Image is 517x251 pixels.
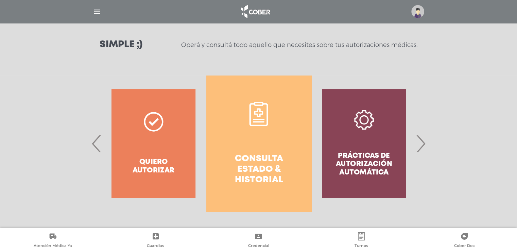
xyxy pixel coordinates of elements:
p: Operá y consultá todo aquello que necesites sobre tus autorizaciones médicas. [181,41,417,49]
h3: Simple ;) [100,40,142,50]
a: Guardias [104,232,207,250]
h4: Consulta estado & historial [219,154,299,186]
span: Cober Doc [454,243,475,249]
span: Next [414,125,427,162]
img: profile-placeholder.svg [411,5,424,18]
span: Previous [90,125,103,162]
a: Atención Médica Ya [1,232,104,250]
a: Credencial [207,232,310,250]
a: Cober Doc [413,232,516,250]
span: Turnos [355,243,368,249]
a: Consulta estado & historial [206,76,311,212]
a: Turnos [310,232,413,250]
img: logo_cober_home-white.png [237,3,273,20]
span: Atención Médica Ya [34,243,72,249]
img: Cober_menu-lines-white.svg [93,7,101,16]
span: Guardias [147,243,164,249]
span: Credencial [248,243,269,249]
